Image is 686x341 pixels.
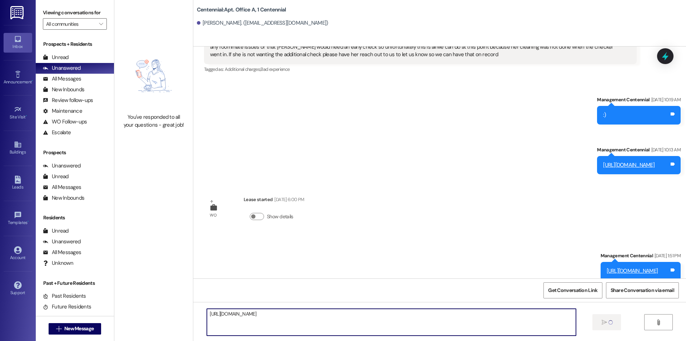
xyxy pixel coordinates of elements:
a: Buildings [4,138,32,158]
div: WO Follow-ups [43,118,87,126]
div: Unanswered [43,64,81,72]
label: Viewing conversations for [43,7,107,18]
i:  [56,326,61,332]
label: Show details [267,213,293,220]
div: [DATE] 10:19 AM [650,96,681,103]
div: You've responded to all your questions - great job! [122,113,185,129]
div: Unknown [43,259,73,267]
button: New Message [49,323,101,335]
i:  [602,320,607,325]
div: Prospects [36,149,114,156]
span: Bad experience [260,66,289,72]
b: Centennial: Apt. Office A, 1 Centennial [197,6,286,14]
div: WO [210,211,217,219]
span: Additional charges , [225,66,261,72]
div: [DATE] 10:13 AM [650,146,681,154]
i:  [656,320,661,325]
div: New Inbounds [43,86,84,93]
div: All Messages [43,184,81,191]
div: All Messages [43,249,81,256]
div: :) [603,111,606,119]
a: Templates • [4,209,32,228]
span: Share Conversation via email [611,287,674,294]
div: Escalate [43,129,71,136]
a: Inbox [4,33,32,52]
a: Account [4,244,32,263]
span: • [26,113,27,118]
div: Unanswered [43,162,81,170]
textarea: [URL][DOMAIN_NAME] [207,309,576,336]
div: [PERSON_NAME]. ([EMAIL_ADDRESS][DOMAIN_NAME]) [197,19,328,27]
span: • [32,78,33,83]
div: Past + Future Residents [36,279,114,287]
div: All Messages [43,75,81,83]
img: empty-state [122,42,185,110]
input: All communities [46,18,95,30]
div: Unanswered [43,238,81,245]
div: Unread [43,54,69,61]
span: • [28,219,29,224]
div: Lease started [244,196,304,206]
div: Management Centennial [601,252,681,262]
div: Unread [43,173,69,180]
a: [URL][DOMAIN_NAME] [603,161,655,169]
div: Past Residents [43,292,86,300]
div: Management Centennial [597,96,681,106]
a: Support [4,279,32,298]
div: Management Centennial [597,146,681,156]
div: Unread [43,227,69,235]
a: Site Visit • [4,103,32,123]
span: Get Conversation Link [548,287,597,294]
div: Residents [36,214,114,221]
div: Tagged as: [204,64,637,74]
div: New Inbounds [43,194,84,202]
div: Prospects + Residents [36,40,114,48]
a: [URL][DOMAIN_NAME] [607,267,658,274]
span: New Message [64,325,94,332]
div: [DATE] 6:00 PM [273,196,304,203]
img: ResiDesk Logo [10,6,25,19]
div: Maintenance [43,107,82,115]
div: Future Residents [43,303,91,311]
i:  [99,21,103,27]
div: Review follow-ups [43,97,93,104]
button: Share Conversation via email [606,282,679,298]
div: [DATE] 1:51 PM [653,252,681,259]
div: Respond with something along the lines of: we understand this is a frustrating experience and we ... [210,36,625,59]
button: Get Conversation Link [543,282,602,298]
a: Leads [4,174,32,193]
